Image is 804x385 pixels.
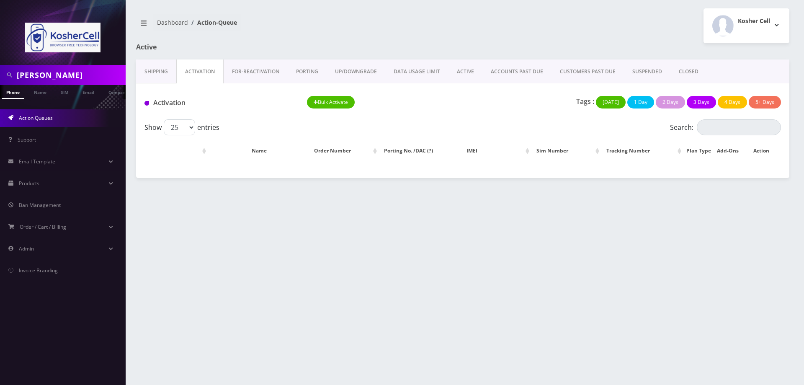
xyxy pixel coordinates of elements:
[57,85,72,98] a: SIM
[718,96,747,109] button: 4 Days
[462,139,531,163] th: IMEI
[749,96,781,109] button: 5+ Days
[188,18,237,27] li: Action-Queue
[627,96,654,109] button: 1 Day
[684,139,713,163] th: Plan Type
[532,139,601,163] th: Sim Number
[224,59,288,84] a: FOR-REActivation
[20,223,66,230] span: Order / Cart / Billing
[19,267,58,274] span: Invoice Branding
[385,59,448,84] a: DATA USAGE LIMIT
[670,59,707,84] a: CLOSED
[144,99,294,107] h1: Activation
[18,136,36,143] span: Support
[144,119,219,135] label: Show entries
[104,85,132,98] a: Company
[742,139,780,163] th: Action
[703,8,789,43] button: Kosher Cell
[482,59,551,84] a: ACCOUNTS PAST DUE
[310,139,379,163] th: Order Number
[19,245,34,252] span: Admin
[327,59,385,84] a: UP/DOWNGRADE
[209,139,309,163] th: Name
[576,96,594,106] p: Tags :
[448,59,482,84] a: ACTIVE
[136,43,345,51] h1: Active
[687,96,716,109] button: 3 Days
[551,59,624,84] a: CUSTOMERS PAST DUE
[738,18,770,25] h2: Kosher Cell
[19,114,53,121] span: Action Queues
[596,96,626,109] button: [DATE]
[164,119,195,135] select: Showentries
[624,59,670,84] a: SUSPENDED
[288,59,327,84] a: PORTING
[25,23,100,52] img: KosherCell
[78,85,98,98] a: Email
[2,85,24,99] a: Phone
[144,101,149,106] img: Activation
[136,14,456,38] nav: breadcrumb
[17,67,124,83] input: Search in Company
[157,18,188,26] a: Dashboard
[670,119,781,135] label: Search:
[19,202,61,209] span: Ban Management
[307,96,355,109] button: Bulk Activate
[19,180,39,187] span: Products
[19,158,55,165] span: Email Template
[176,59,224,84] a: Activation
[714,139,742,163] th: Add-Ons
[697,119,781,135] input: Search:
[602,139,684,163] th: Tracking Number
[656,96,685,109] button: 2 Days
[136,59,176,84] a: Shipping
[380,139,461,163] th: Porting No. /DAC (?)
[30,85,51,98] a: Name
